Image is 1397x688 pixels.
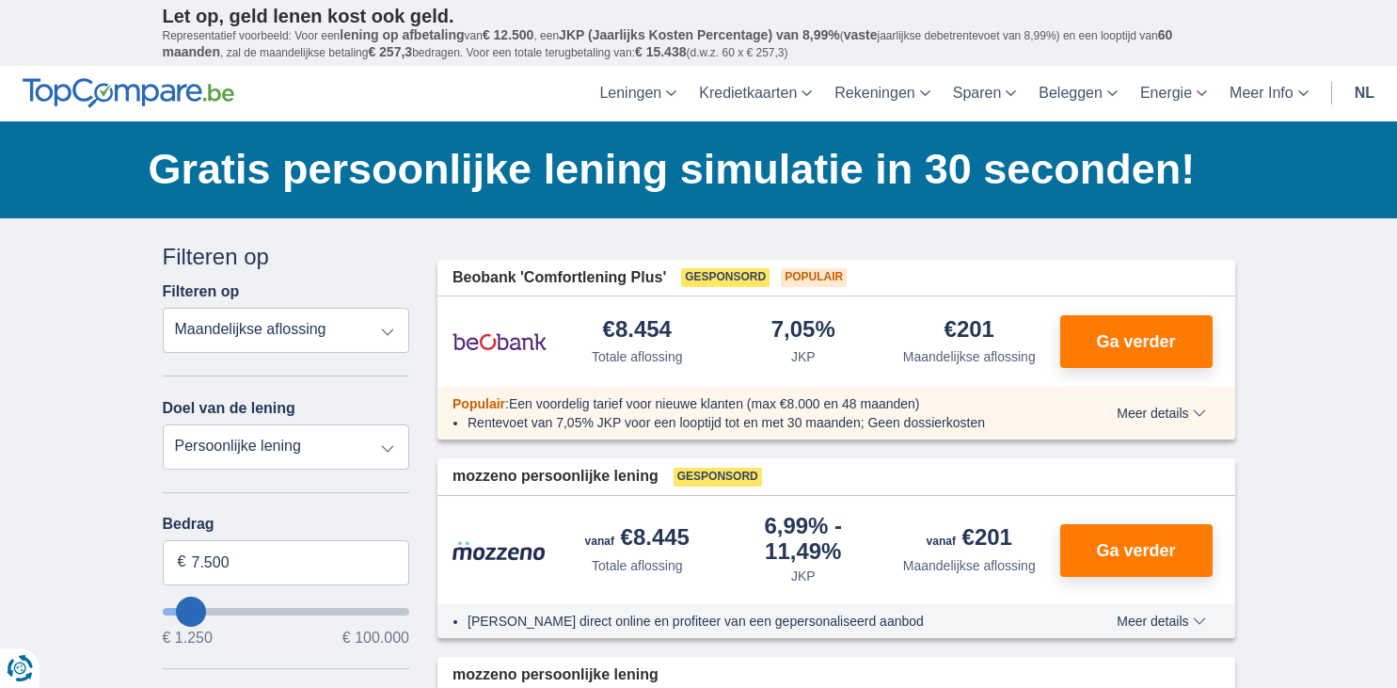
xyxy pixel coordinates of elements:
span: € 100.000 [342,631,409,646]
div: JKP [791,567,816,585]
a: Rekeningen [823,66,941,121]
div: JKP [791,347,816,366]
p: Let op, geld lenen kost ook geld. [163,5,1235,27]
span: Populair [781,268,847,287]
span: Beobank 'Comfortlening Plus' [452,267,666,289]
label: Doel van de lening [163,400,295,417]
span: Gesponsord [674,468,762,487]
a: nl [1343,66,1386,121]
img: product.pl.alt Mozzeno [452,540,547,561]
span: Meer details [1117,407,1205,420]
a: Leningen [588,66,688,121]
a: Meer Info [1218,66,1320,121]
div: Filteren op [163,241,410,273]
span: € 257,3 [368,44,412,59]
span: vaste [844,27,878,42]
span: € 12.500 [483,27,534,42]
span: Een voordelig tarief voor nieuwe klanten (max €8.000 en 48 maanden) [509,396,920,411]
button: Ga verder [1060,315,1213,368]
a: Sparen [942,66,1028,121]
div: €201 [927,526,1012,552]
h1: Gratis persoonlijke lening simulatie in 30 seconden! [149,140,1235,199]
li: Rentevoet van 7,05% JKP voor een looptijd tot en met 30 maanden; Geen dossierkosten [468,413,1048,432]
div: €8.445 [585,526,690,552]
button: Ga verder [1060,524,1213,577]
span: € [178,552,186,573]
span: Ga verder [1096,333,1175,350]
div: Maandelijkse aflossing [903,556,1036,575]
span: mozzeno persoonlijke lening [452,664,659,686]
div: Maandelijkse aflossing [903,347,1036,366]
a: Kredietkaarten [688,66,823,121]
div: 6,99% [728,515,880,563]
label: Bedrag [163,516,410,533]
img: product.pl.alt Beobank [452,318,547,365]
p: Representatief voorbeeld: Voor een van , een ( jaarlijkse debetrentevoet van 8,99%) en een loopti... [163,27,1235,61]
a: Beleggen [1027,66,1129,121]
span: Meer details [1117,615,1205,628]
div: : [437,394,1063,413]
img: TopCompare [23,78,234,108]
div: Totale aflossing [592,347,683,366]
span: lening op afbetaling [340,27,464,42]
li: [PERSON_NAME] direct online en profiteer van een gepersonaliseerd aanbod [468,612,1048,631]
span: Populair [452,396,505,411]
div: Totale aflossing [592,556,683,575]
button: Meer details [1103,406,1219,421]
div: 7,05% [771,318,835,344]
button: Meer details [1103,614,1219,629]
div: €8.454 [603,318,672,344]
span: Ga verder [1096,542,1175,559]
input: wantToBorrow [163,608,410,616]
span: 60 maanden [163,27,1173,59]
span: € 15.438 [635,44,687,59]
label: Filteren op [163,283,240,300]
div: €201 [945,318,994,344]
span: mozzeno persoonlijke lening [452,466,659,488]
span: JKP (Jaarlijks Kosten Percentage) van 8,99% [559,27,840,42]
span: € 1.250 [163,631,213,646]
span: Gesponsord [681,268,770,287]
a: Energie [1129,66,1218,121]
